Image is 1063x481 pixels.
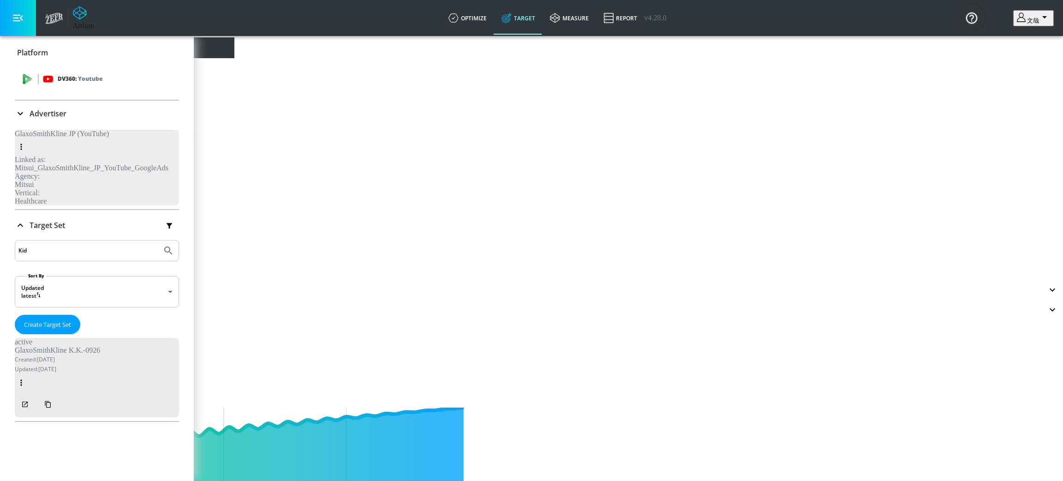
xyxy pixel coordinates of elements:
[15,130,168,205] div: GlaxoSmithKline JP (YouTube)Linked as:Mitsui_GlaxoSmithKline_JP_YouTube_GoogleAdsAgency:MitsuiVer...
[15,240,179,421] div: Target Set
[30,220,65,230] p: Target Set
[1013,10,1054,26] button: 文哉
[15,338,100,346] div: active
[15,40,179,66] div: Platform
[15,164,168,172] div: Mitsui_GlaxoSmithKline_JP_YouTube_GoogleAds
[35,391,61,417] button: Copy Targeting Set Link
[4,230,1059,247] div: All Languages
[4,323,1059,344] div: Hide Relevancy
[15,355,37,363] span: Created:
[4,336,1059,344] div: Hide Relevancy
[15,130,168,138] div: GlaxoSmithKline JP (YouTube)
[4,122,1059,150] div: Estimated Daily Spend
[4,259,1059,264] div: Include in your targeting set
[4,315,1045,320] div: 0 Categories Excluded
[15,338,179,417] div: activeGlaxoSmithKline K.K.-0926Created:[DATE]Updated:[DATE]
[15,210,179,240] div: Target Set
[30,108,66,119] p: Advertiser
[73,6,94,30] a: Atrium
[15,101,179,126] div: Advertiser
[4,153,1059,162] div: Total Relevancy
[4,58,1059,66] div: Last Updated:
[543,1,596,35] a: measure
[494,1,543,35] a: Target
[15,156,168,164] div: Linked as:
[15,364,100,374] p: [DATE]
[4,295,1045,301] div: 0 Categories Included
[4,285,1045,293] div: Included
[1027,17,1039,24] span: login as: fumiya.nakamura@mbk-digital.co.jp
[15,394,35,415] button: Open in new window
[4,182,1059,187] div: Include in your targeting set
[4,266,1059,283] div: All Territories
[4,162,1059,170] div: Daily Avg Views:
[15,365,38,373] span: Updated:
[78,74,102,84] p: Youtube
[15,355,100,364] p: [DATE]
[18,245,158,257] input: Search by name or Id
[959,5,985,30] button: Open Resource Center
[15,65,179,93] div: DV360: Youtube
[15,189,168,197] div: Vertical:
[158,240,179,261] button: Submit Search
[4,305,1045,313] div: Excluded
[4,172,1059,180] div: Content Type
[15,197,168,205] div: Healthcare
[15,172,168,180] div: Agency:
[15,334,179,421] nav: list of Target Set
[21,284,164,292] div: Updated
[21,292,36,300] span: latest
[4,222,1059,228] div: Include in your targeting set
[4,87,1059,95] div: Placement Type:
[15,338,100,417] div: activeGlaxoSmithKline K.K.-0926Created:[DATE]Updated:[DATE]
[596,1,645,35] a: Report
[15,315,80,335] button: Create Target Set
[15,180,168,189] div: Mitsui
[645,14,667,22] span: v 4.28.0
[4,249,1059,256] div: Territories
[15,130,179,205] div: GlaxoSmithKline JP (YouTube)Linked as:Mitsui_GlaxoSmithKline_JP_YouTube_GoogleAdsAgency:MitsuiVer...
[58,74,102,84] p: DV360:
[26,273,46,279] label: Sort By
[4,212,1059,220] div: Languages
[17,48,48,58] p: Platform
[73,22,94,30] div: Atrium
[441,1,494,35] a: optimize
[15,346,100,355] div: GlaxoSmithKline K.K.-0926
[24,319,71,330] span: Create Target Set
